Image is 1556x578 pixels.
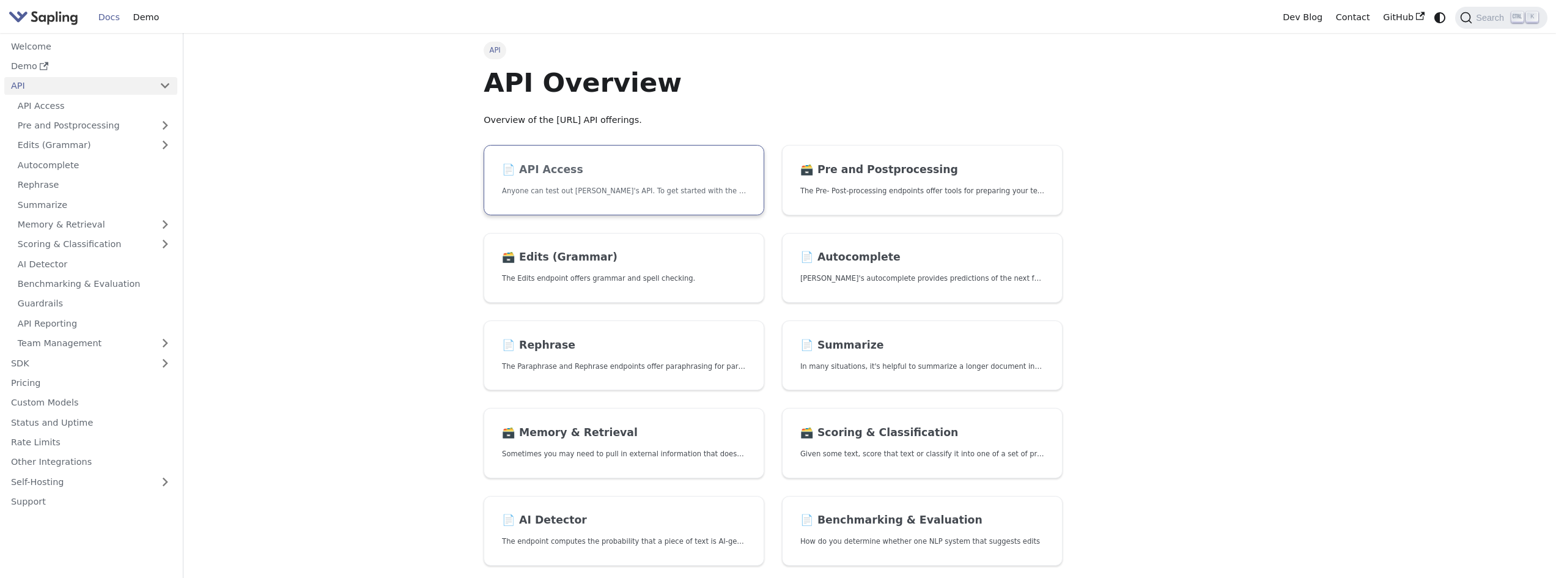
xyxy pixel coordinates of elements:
[800,361,1044,372] p: In many situations, it's helpful to summarize a longer document into a shorter, more easily diges...
[502,448,746,460] p: Sometimes you may need to pull in external information that doesn't fit in the context size of an...
[502,426,746,440] h2: Memory & Retrieval
[11,335,177,352] a: Team Management
[502,163,746,177] h2: API Access
[92,8,127,27] a: Docs
[800,185,1044,197] p: The Pre- Post-processing endpoints offer tools for preparing your text data for ingestation as we...
[502,536,746,547] p: The endpoint computes the probability that a piece of text is AI-generated,
[502,251,746,264] h2: Edits (Grammar)
[502,339,746,352] h2: Rephrase
[502,185,746,197] p: Anyone can test out Sapling's API. To get started with the API, simply:
[800,163,1044,177] h2: Pre and Postprocessing
[800,536,1044,547] p: How do you determine whether one NLP system that suggests edits
[484,113,1063,128] p: Overview of the [URL] API offerings.
[4,57,177,75] a: Demo
[11,275,177,293] a: Benchmarking & Evaluation
[11,136,177,154] a: Edits (Grammar)
[153,354,177,372] button: Expand sidebar category 'SDK'
[4,434,177,451] a: Rate Limits
[800,448,1044,460] p: Given some text, score that text or classify it into one of a set of pre-specified categories.
[782,145,1063,215] a: 🗃️ Pre and PostprocessingThe Pre- Post-processing endpoints offer tools for preparing your text d...
[11,235,177,253] a: Scoring & Classification
[4,374,177,392] a: Pricing
[153,77,177,95] button: Collapse sidebar category 'API'
[11,117,177,135] a: Pre and Postprocessing
[11,295,177,313] a: Guardrails
[4,453,177,471] a: Other Integrations
[11,255,177,273] a: AI Detector
[782,408,1063,478] a: 🗃️ Scoring & ClassificationGiven some text, score that text or classify it into one of a set of p...
[11,176,177,194] a: Rephrase
[9,9,83,26] a: Sapling.ai
[11,97,177,114] a: API Access
[4,493,177,511] a: Support
[782,320,1063,391] a: 📄️ SummarizeIn many situations, it's helpful to summarize a longer document into a shorter, more ...
[11,156,177,174] a: Autocomplete
[4,473,177,491] a: Self-Hosting
[800,273,1044,284] p: Sapling's autocomplete provides predictions of the next few characters or words
[4,394,177,412] a: Custom Models
[11,216,177,234] a: Memory & Retrieval
[4,354,153,372] a: SDK
[1472,13,1511,23] span: Search
[484,496,764,566] a: 📄️ AI DetectorThe endpoint computes the probability that a piece of text is AI-generated,
[9,9,78,26] img: Sapling.ai
[11,314,177,332] a: API Reporting
[484,320,764,391] a: 📄️ RephraseThe Paraphrase and Rephrase endpoints offer paraphrasing for particular styles.
[1455,7,1547,29] button: Search (Ctrl+K)
[484,66,1063,99] h1: API Overview
[800,339,1044,352] h2: Summarize
[127,8,166,27] a: Demo
[1526,12,1538,23] kbd: K
[1431,9,1449,26] button: Switch between dark and light mode (currently system mode)
[484,42,506,59] span: API
[484,233,764,303] a: 🗃️ Edits (Grammar)The Edits endpoint offers grammar and spell checking.
[800,514,1044,527] h2: Benchmarking & Evaluation
[800,426,1044,440] h2: Scoring & Classification
[4,413,177,431] a: Status and Uptime
[782,496,1063,566] a: 📄️ Benchmarking & EvaluationHow do you determine whether one NLP system that suggests edits
[502,514,746,527] h2: AI Detector
[502,273,746,284] p: The Edits endpoint offers grammar and spell checking.
[4,77,153,95] a: API
[1329,8,1377,27] a: Contact
[782,233,1063,303] a: 📄️ Autocomplete[PERSON_NAME]'s autocomplete provides predictions of the next few characters or words
[484,408,764,478] a: 🗃️ Memory & RetrievalSometimes you may need to pull in external information that doesn't fit in t...
[502,361,746,372] p: The Paraphrase and Rephrase endpoints offer paraphrasing for particular styles.
[1376,8,1431,27] a: GitHub
[11,196,177,213] a: Summarize
[800,251,1044,264] h2: Autocomplete
[1276,8,1329,27] a: Dev Blog
[484,42,1063,59] nav: Breadcrumbs
[484,145,764,215] a: 📄️ API AccessAnyone can test out [PERSON_NAME]'s API. To get started with the API, simply:
[4,37,177,55] a: Welcome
